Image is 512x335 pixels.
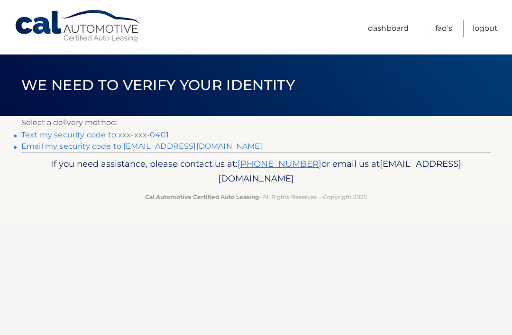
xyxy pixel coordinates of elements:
a: Dashboard [368,20,409,37]
a: Logout [473,20,498,37]
a: Cal Automotive [14,9,142,43]
span: We need to verify your identity [21,76,295,94]
p: If you need assistance, please contact us at: or email us at [36,156,476,187]
a: Text my security code to xxx-xxx-0401 [21,130,169,139]
a: FAQ's [435,20,452,37]
strong: Cal Automotive Certified Auto Leasing [145,193,259,200]
p: - All Rights Reserved - Copyright 2025 [36,192,476,202]
p: Select a delivery method: [21,116,491,129]
a: [PHONE_NUMBER] [238,158,321,169]
a: Email my security code to [EMAIL_ADDRESS][DOMAIN_NAME] [21,142,263,151]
